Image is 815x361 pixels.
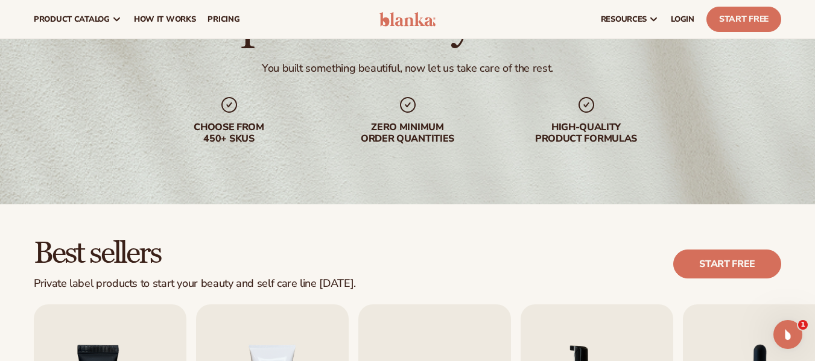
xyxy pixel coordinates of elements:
span: How It Works [134,14,196,24]
div: Choose from 450+ Skus [152,122,306,145]
div: Private label products to start your beauty and self care line [DATE]. [34,277,356,290]
div: Zero minimum order quantities [331,122,485,145]
h2: Best sellers [34,238,356,270]
iframe: Intercom live chat [773,320,802,349]
a: Start Free [706,7,781,32]
a: Start free [673,250,781,278]
span: 1 [798,320,808,330]
img: logo [379,12,436,27]
div: You built something beautiful, now let us take care of the rest. [262,61,553,75]
div: High-quality product formulas [509,122,664,145]
span: product catalog [34,14,110,24]
span: pricing [208,14,239,24]
span: LOGIN [671,14,694,24]
span: resources [601,14,647,24]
